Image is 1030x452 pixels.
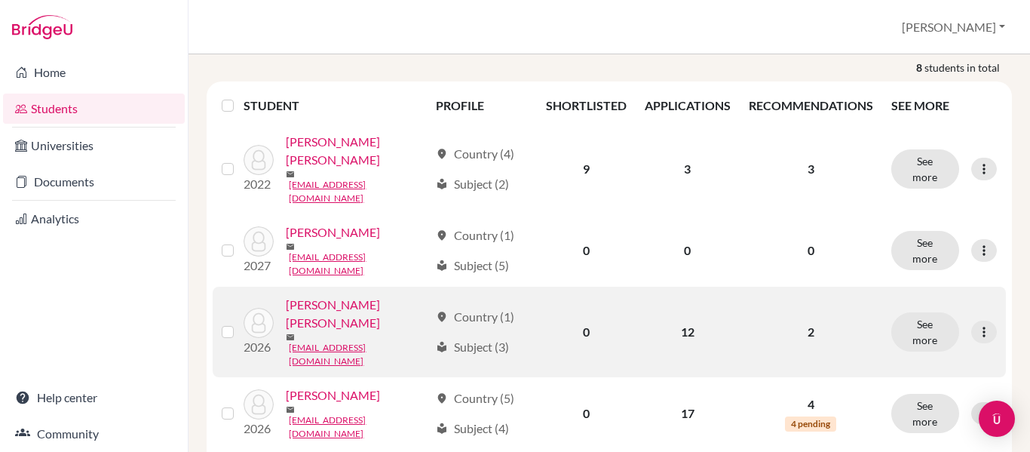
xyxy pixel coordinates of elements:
a: Analytics [3,204,185,234]
span: mail [286,242,295,251]
div: Subject (5) [436,257,509,275]
img: Simon, Laura [244,226,274,257]
span: location_on [436,311,448,323]
div: Country (1) [436,308,514,326]
span: mail [286,405,295,414]
a: [PERSON_NAME] [286,386,380,404]
img: Simon, Michaela [244,389,274,420]
p: 2027 [244,257,274,275]
a: Community [3,419,185,449]
span: local_library [436,423,448,435]
button: See more [891,312,959,352]
p: 0 [749,241,873,260]
strong: 8 [916,60,924,75]
img: Simon, Mia Gabrielle [244,308,274,338]
a: [EMAIL_ADDRESS][DOMAIN_NAME] [289,251,429,278]
span: students in total [924,60,1012,75]
span: local_library [436,178,448,190]
th: PROFILE [427,88,536,124]
th: APPLICATIONS [636,88,740,124]
th: SHORTLISTED [537,88,636,124]
img: Bridge-U [12,15,72,39]
div: Subject (2) [436,175,509,193]
div: Country (5) [436,389,514,407]
a: Home [3,57,185,88]
a: Students [3,94,185,124]
td: 0 [537,214,636,287]
p: 3 [749,160,873,178]
td: 3 [636,124,740,214]
th: STUDENT [244,88,427,124]
p: 2026 [244,338,274,356]
button: [PERSON_NAME] [895,13,1012,42]
a: Help center [3,383,185,413]
div: Country (1) [436,226,514,244]
p: 4 [749,395,873,414]
td: 17 [636,377,740,450]
a: Documents [3,167,185,197]
a: [EMAIL_ADDRESS][DOMAIN_NAME] [289,341,429,368]
span: location_on [436,392,448,404]
span: local_library [436,260,448,272]
button: See more [891,394,959,433]
td: 0 [537,377,636,450]
span: mail [286,333,295,342]
th: SEE MORE [882,88,1006,124]
span: location_on [436,229,448,241]
span: location_on [436,148,448,160]
a: [EMAIL_ADDRESS][DOMAIN_NAME] [289,178,429,205]
span: local_library [436,341,448,353]
div: Open Intercom Messenger [979,401,1015,437]
td: 9 [537,124,636,214]
span: mail [286,170,295,179]
p: 2026 [244,420,274,438]
img: Morazan Simon, Miguel [244,145,274,175]
a: [PERSON_NAME] [286,223,380,241]
td: 0 [636,214,740,287]
a: [EMAIL_ADDRESS][DOMAIN_NAME] [289,414,429,441]
a: Universities [3,131,185,161]
button: See more [891,231,959,270]
div: Subject (3) [436,338,509,356]
button: See more [891,149,959,189]
a: [PERSON_NAME] [PERSON_NAME] [286,296,429,332]
div: Subject (4) [436,420,509,438]
p: 2022 [244,175,274,193]
td: 12 [636,287,740,377]
span: 4 pending [785,417,836,432]
div: Country (4) [436,145,514,163]
th: RECOMMENDATIONS [740,88,882,124]
a: [PERSON_NAME] [PERSON_NAME] [286,133,429,169]
p: 2 [749,323,873,341]
td: 0 [537,287,636,377]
